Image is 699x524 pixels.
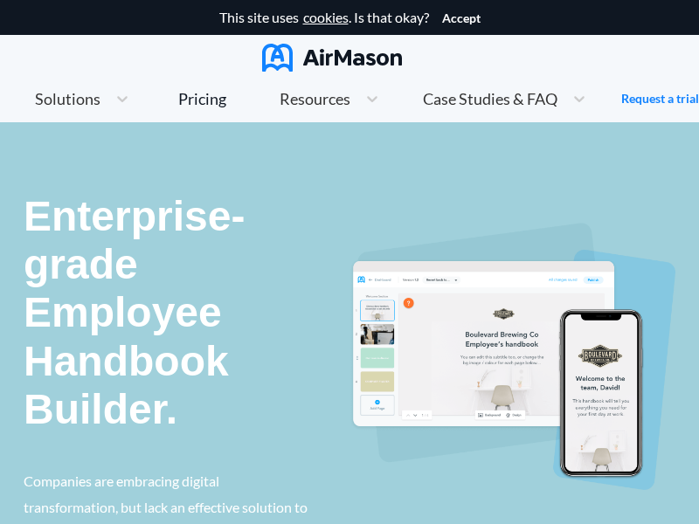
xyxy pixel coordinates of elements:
a: Request a trial [621,90,699,107]
a: Pricing [178,83,226,114]
button: Accept cookies [442,11,481,25]
img: AirMason Logo [262,44,402,72]
span: Resources [280,91,350,107]
span: Case Studies & FAQ [423,91,557,107]
div: Pricing [178,91,226,107]
a: cookies [303,10,349,25]
span: Solutions [35,91,100,107]
p: Enterprise-grade Employee Handbook Builder. [24,192,308,433]
img: handbook intro [349,223,675,490]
